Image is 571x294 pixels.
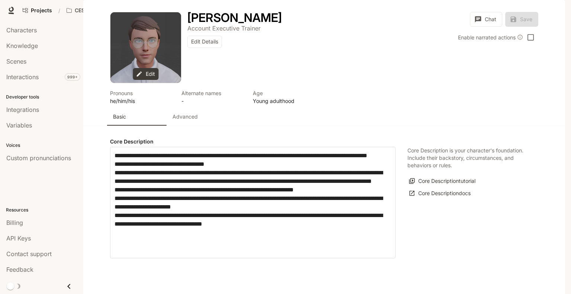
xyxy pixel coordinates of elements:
button: All workspaces [63,3,122,18]
button: Open character details dialog [181,89,244,105]
h4: Core Description [110,138,396,145]
p: Young adulthood [253,97,315,105]
p: CES AI Demos [75,7,111,14]
button: Open character details dialog [187,24,261,33]
div: Avatar image [110,12,181,83]
p: Basic [113,113,126,120]
button: Open character details dialog [187,12,282,24]
p: Age [253,89,315,97]
button: Core Descriptiontutorial [407,175,477,187]
button: Open character details dialog [253,89,315,105]
h1: [PERSON_NAME] [187,10,282,25]
button: Edit [133,68,159,80]
button: Chat [470,12,502,27]
p: Advanced [172,113,198,120]
p: Alternate names [181,89,244,97]
div: Enable narrated actions [458,33,523,41]
p: Pronouns [110,89,172,97]
div: label [110,147,396,258]
button: Open character details dialog [110,89,172,105]
button: Edit Details [187,36,222,48]
p: Account Executive Trainer [187,25,261,32]
div: / [55,7,63,14]
p: Core Description is your character's foundation. Include their backstory, circumstances, and beha... [407,147,526,169]
p: he/him/his [110,97,172,105]
a: Go to projects [19,3,55,18]
span: Projects [31,7,52,14]
p: - [181,97,244,105]
a: Core Descriptiondocs [407,187,472,200]
button: Open character avatar dialog [110,12,181,83]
